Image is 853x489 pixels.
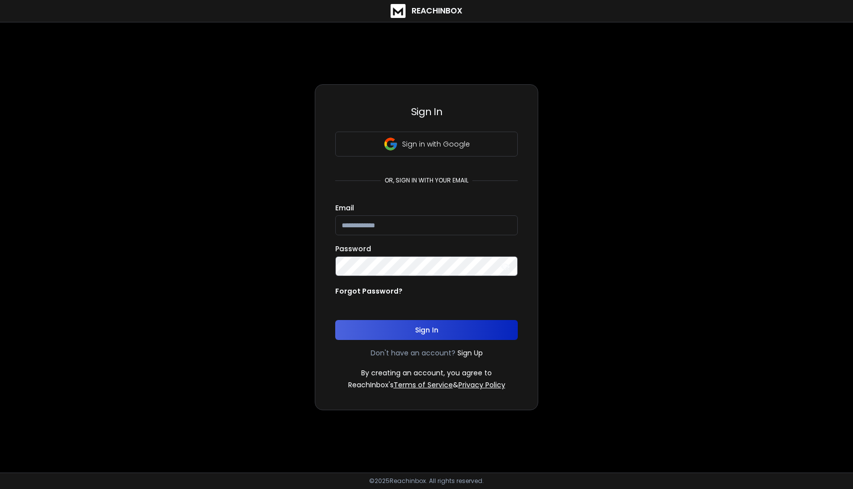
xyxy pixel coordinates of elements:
[412,5,462,17] h1: ReachInbox
[371,348,455,358] p: Don't have an account?
[335,320,518,340] button: Sign In
[335,204,354,211] label: Email
[391,4,462,18] a: ReachInbox
[369,477,484,485] p: © 2025 Reachinbox. All rights reserved.
[458,380,505,390] a: Privacy Policy
[335,245,371,252] label: Password
[457,348,483,358] a: Sign Up
[381,176,472,184] p: or, sign in with your email
[394,380,453,390] a: Terms of Service
[335,286,403,296] p: Forgot Password?
[348,380,505,390] p: ReachInbox's &
[402,139,470,149] p: Sign in with Google
[335,132,518,157] button: Sign in with Google
[391,4,406,18] img: logo
[335,105,518,119] h3: Sign In
[361,368,492,378] p: By creating an account, you agree to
